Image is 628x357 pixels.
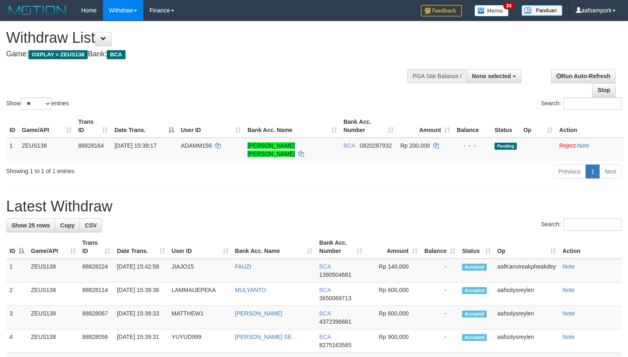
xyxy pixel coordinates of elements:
span: Pending [495,143,517,150]
td: MATTHEW1 [168,306,232,329]
td: 88828224 [79,259,114,283]
span: Accepted [462,264,487,271]
span: Accepted [462,311,487,318]
span: Copy 3650069713 to clipboard [319,295,351,301]
td: ZEUS138 [28,306,79,329]
th: Action [556,114,623,138]
td: aafsolysreylen [494,283,559,306]
a: Copy [55,218,80,232]
span: None selected [472,73,511,79]
h1: Withdraw List [6,30,411,46]
td: JIAJO15 [168,259,232,283]
span: Show 25 rows [12,222,50,229]
th: Date Trans.: activate to sort column ascending [114,235,168,259]
a: Note [563,310,575,317]
td: 88828114 [79,283,114,306]
th: Op: activate to sort column ascending [494,235,559,259]
label: Show entries [6,97,69,110]
img: Button%20Memo.svg [474,5,509,16]
span: Accepted [462,334,487,341]
a: Run Auto-Refresh [551,69,616,83]
td: [DATE] 15:39:36 [114,283,168,306]
td: Rp 600,000 [366,283,421,306]
th: Bank Acc. Number: activate to sort column ascending [316,235,366,259]
td: YUYUD999 [168,329,232,353]
th: ID [6,114,19,138]
td: [DATE] 15:39:33 [114,306,168,329]
a: MULYANTO [235,287,266,293]
input: Search: [563,97,622,110]
td: LAMMAIJEPEKA [168,283,232,306]
span: BCA [319,334,331,340]
td: · [556,138,623,161]
span: BCA [107,50,125,59]
a: [PERSON_NAME] [235,310,282,317]
span: Rp 200.000 [400,142,430,149]
th: Trans ID: activate to sort column ascending [79,235,114,259]
th: Bank Acc. Name: activate to sort column ascending [244,114,340,138]
th: Amount: activate to sort column ascending [366,235,421,259]
td: 88828067 [79,306,114,329]
a: Show 25 rows [6,218,55,232]
td: aafsolysreylen [494,306,559,329]
td: - [421,283,459,306]
th: ID: activate to sort column descending [6,235,28,259]
img: panduan.png [521,5,563,16]
td: 1 [6,138,19,161]
th: Status: activate to sort column ascending [459,235,494,259]
th: User ID: activate to sort column ascending [168,235,232,259]
a: [PERSON_NAME] [PERSON_NAME] [247,142,295,157]
img: Feedback.jpg [421,5,462,16]
span: Copy 4372396681 to clipboard [319,318,351,325]
td: 4 [6,329,28,353]
td: ZEUS138 [28,259,79,283]
span: Copy 1380504681 to clipboard [319,271,351,278]
th: Op: activate to sort column ascending [520,114,556,138]
a: Previous [553,165,586,178]
span: CSV [85,222,97,229]
th: Bank Acc. Number: activate to sort column ascending [340,114,397,138]
th: Bank Acc. Name: activate to sort column ascending [232,235,316,259]
th: Game/API: activate to sort column ascending [28,235,79,259]
span: BCA [319,263,331,270]
td: [DATE] 15:39:31 [114,329,168,353]
td: ZEUS138 [19,138,75,161]
td: 2 [6,283,28,306]
a: Next [599,165,622,178]
th: Amount: activate to sort column ascending [397,114,453,138]
td: aafKanvireakpheakdey [494,259,559,283]
th: Game/API: activate to sort column ascending [19,114,75,138]
span: [DATE] 15:39:17 [114,142,156,149]
a: Note [563,263,575,270]
td: ZEUS138 [28,283,79,306]
h4: Game: Bank: [6,50,411,58]
span: ADAMM156 [181,142,212,149]
a: Reject [559,142,576,149]
label: Search: [541,97,622,110]
span: Copy [60,222,75,229]
span: Copy 8275163585 to clipboard [319,342,351,348]
img: MOTION_logo.png [6,4,69,16]
a: Note [577,142,589,149]
td: - [421,329,459,353]
a: Stop [592,83,616,97]
span: Copy 0820287932 to clipboard [360,142,392,149]
span: 88828164 [78,142,104,149]
td: Rp 140,000 [366,259,421,283]
a: FAUZI [235,263,252,270]
button: None selected [467,69,521,83]
span: BCA [319,310,331,317]
div: - - - [457,141,488,150]
span: BCA [319,287,331,293]
th: Balance [453,114,491,138]
select: Showentries [21,97,51,110]
td: 3 [6,306,28,329]
a: [PERSON_NAME] SE [235,334,292,340]
input: Search: [563,218,622,231]
td: [DATE] 15:42:58 [114,259,168,283]
a: 1 [586,165,600,178]
th: Date Trans.: activate to sort column descending [111,114,177,138]
th: Balance: activate to sort column ascending [421,235,459,259]
a: CSV [79,218,102,232]
th: Status [491,114,520,138]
